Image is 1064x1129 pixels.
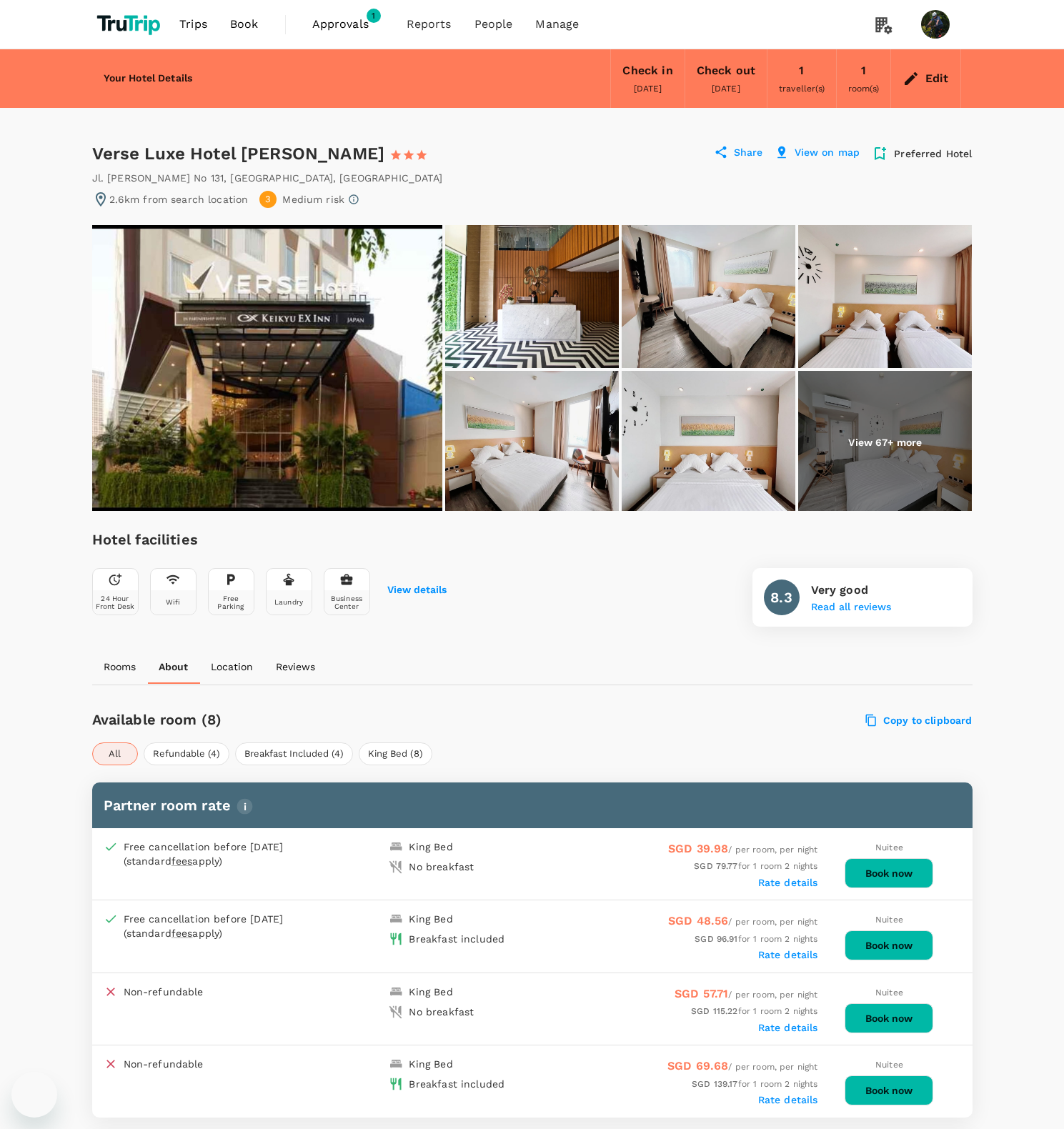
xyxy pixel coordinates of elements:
[211,660,253,674] p: Location
[124,985,204,999] p: Non-refundable
[389,840,403,854] img: king-bed-icon
[92,528,447,551] h6: Hotel facilities
[758,1022,818,1033] label: Rate details
[622,225,795,368] img: Room
[409,985,452,999] div: King Bed
[848,84,879,94] span: room(s)
[697,61,755,81] div: Check out
[237,798,253,815] img: info-tooltip-icon
[675,987,728,1000] span: SGD 57.71
[861,61,866,81] div: 1
[409,840,452,854] div: King Bed
[474,16,513,33] span: People
[866,714,973,727] label: Copy to clipboard
[212,595,251,610] div: Free Parking
[811,582,891,599] p: Very good
[695,934,817,944] span: for 1 room 2 nights
[668,917,818,927] span: / per room, per night
[925,69,949,89] div: Edit
[622,61,672,81] div: Check in
[92,9,169,40] img: TruTrip logo
[92,225,442,511] img: Primary image
[875,915,903,925] span: Nuitee
[409,912,452,926] div: King Bed
[92,142,454,165] div: Verse Luxe Hotel [PERSON_NAME]
[921,10,950,39] img: Sunandar Sunandar
[535,16,579,33] span: Manage
[327,595,367,610] div: Business Center
[235,742,353,765] button: Breakfast Included (4)
[758,1094,818,1105] label: Rate details
[389,1057,403,1071] img: king-bed-icon
[124,912,317,940] div: Free cancellation before [DATE] (standard apply)
[695,934,737,944] span: SGD 96.91
[799,61,804,81] div: 1
[622,371,795,514] img: Room
[712,84,740,94] span: [DATE]
[104,660,136,674] p: Rooms
[265,193,271,207] span: 3
[798,225,972,368] img: Room
[389,985,403,999] img: king-bed-icon
[282,192,344,207] p: Medium risk
[795,145,860,162] p: View on map
[230,16,259,33] span: Book
[144,742,229,765] button: Refundable (4)
[359,742,432,765] button: King Bed (8)
[409,1057,452,1071] div: King Bed
[667,1062,818,1072] span: / per room, per night
[691,1006,738,1016] span: SGD 115.22
[104,794,961,817] h6: Partner room rate
[798,371,972,514] img: Room
[734,145,763,162] p: Share
[387,585,447,596] button: View details
[409,932,504,946] div: Breakfast included
[875,988,903,998] span: Nuitee
[845,858,933,888] button: Book now
[634,84,662,94] span: [DATE]
[811,602,891,613] button: Read all reviews
[409,1005,474,1019] div: No breakfast
[389,912,403,926] img: king-bed-icon
[694,861,817,871] span: for 1 room 2 nights
[848,435,922,449] p: View 67+ more
[171,927,193,939] span: fees
[109,192,249,207] p: 2.6km from search location
[159,660,188,674] p: About
[124,1057,204,1071] p: Non-refundable
[171,855,193,867] span: fees
[92,171,442,185] div: Jl. [PERSON_NAME] No 131 , [GEOGRAPHIC_DATA] , [GEOGRAPHIC_DATA]
[96,595,135,610] div: 24 Hour Front Desk
[124,840,317,868] div: Free cancellation before [DATE] (standard apply)
[668,845,818,855] span: / per room, per night
[445,225,619,368] img: Reception
[668,842,728,855] span: SGD 39.98
[894,146,972,161] p: Preferred Hotel
[407,16,452,33] span: Reports
[845,1075,933,1105] button: Book now
[758,949,818,960] label: Rate details
[166,598,181,606] div: Wifi
[758,877,818,888] label: Rate details
[779,84,825,94] span: traveller(s)
[845,1003,933,1033] button: Book now
[11,1072,57,1118] iframe: Button to launch messaging window
[92,708,603,731] h6: Available room (8)
[445,371,619,514] img: Room
[668,914,728,927] span: SGD 48.56
[312,16,384,33] span: Approvals
[770,586,792,609] h6: 8.3
[179,16,207,33] span: Trips
[875,842,903,852] span: Nuitee
[675,990,818,1000] span: / per room, per night
[409,1077,504,1091] div: Breakfast included
[692,1079,738,1089] span: SGD 139.17
[92,742,138,765] button: All
[845,930,933,960] button: Book now
[409,860,474,874] div: No breakfast
[694,861,737,871] span: SGD 79.77
[276,660,315,674] p: Reviews
[875,1060,903,1070] span: Nuitee
[367,9,381,23] span: 1
[692,1079,817,1089] span: for 1 room 2 nights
